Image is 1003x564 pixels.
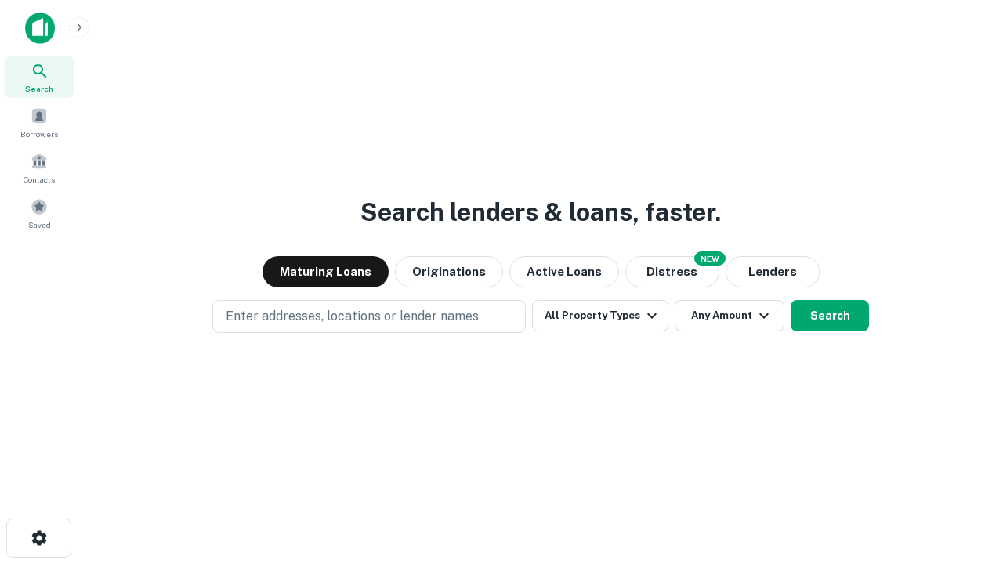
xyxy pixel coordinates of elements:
[532,300,668,331] button: All Property Types
[5,101,74,143] a: Borrowers
[360,193,721,231] h3: Search lenders & loans, faster.
[5,192,74,234] a: Saved
[20,128,58,140] span: Borrowers
[625,256,719,287] button: Search distressed loans with lien and other non-mortgage details.
[5,56,74,98] a: Search
[28,219,51,231] span: Saved
[212,300,526,333] button: Enter addresses, locations or lender names
[791,300,869,331] button: Search
[5,146,74,189] a: Contacts
[226,307,479,326] p: Enter addresses, locations or lender names
[509,256,619,287] button: Active Loans
[25,13,55,44] img: capitalize-icon.png
[675,300,784,331] button: Any Amount
[694,251,726,266] div: NEW
[925,439,1003,514] iframe: Chat Widget
[726,256,820,287] button: Lenders
[263,256,389,287] button: Maturing Loans
[24,173,55,186] span: Contacts
[395,256,503,287] button: Originations
[25,82,53,95] span: Search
